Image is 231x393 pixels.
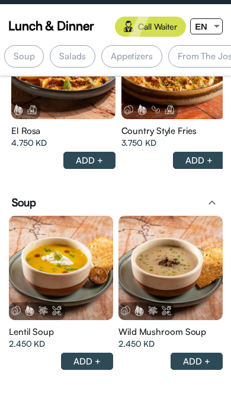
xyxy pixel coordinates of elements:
span: 2.450 KD [9,338,45,350]
span: 4.750 KD [11,137,47,149]
div: ADD + [171,353,223,370]
img: Gluten.png [137,104,147,115]
span: Country Style Fries [121,125,197,137]
img: Eggs.png [123,104,134,115]
span: EN [195,21,207,31]
img: Tree%20Nuts.png [161,305,172,316]
span: Wild Mushroom Soup [118,326,206,338]
img: Tree%20Nuts.png [52,305,62,316]
span: Lunch & Dinner [8,17,94,34]
span: 3.750 KD [121,137,156,149]
span: 2.450 KD [118,338,155,350]
div: ADD + [61,353,113,370]
span: Call Waiter [138,21,177,33]
img: Eggs.png [120,305,131,316]
img: Gluten.png [24,305,35,316]
img: Eggs.png [11,305,21,316]
span: Lentil Soup [9,326,54,338]
img: Dairy.png [27,104,37,115]
img: Sesame.png [38,305,49,316]
div: Appetizers [101,45,162,68]
img: Dairy.png [164,104,175,115]
mat-icon: expand_less [205,196,219,210]
img: Sesame.png [147,305,158,316]
span: El Rosa [11,125,40,137]
img: Gluten.png [134,305,145,316]
span: Soup [12,195,36,210]
img: Soya.png [150,104,161,115]
div: ADD + [173,152,225,169]
img: Gluten.png [13,104,24,115]
div: ADD + [63,152,115,169]
div: Salads [50,45,95,68]
div: Soup [4,45,44,68]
